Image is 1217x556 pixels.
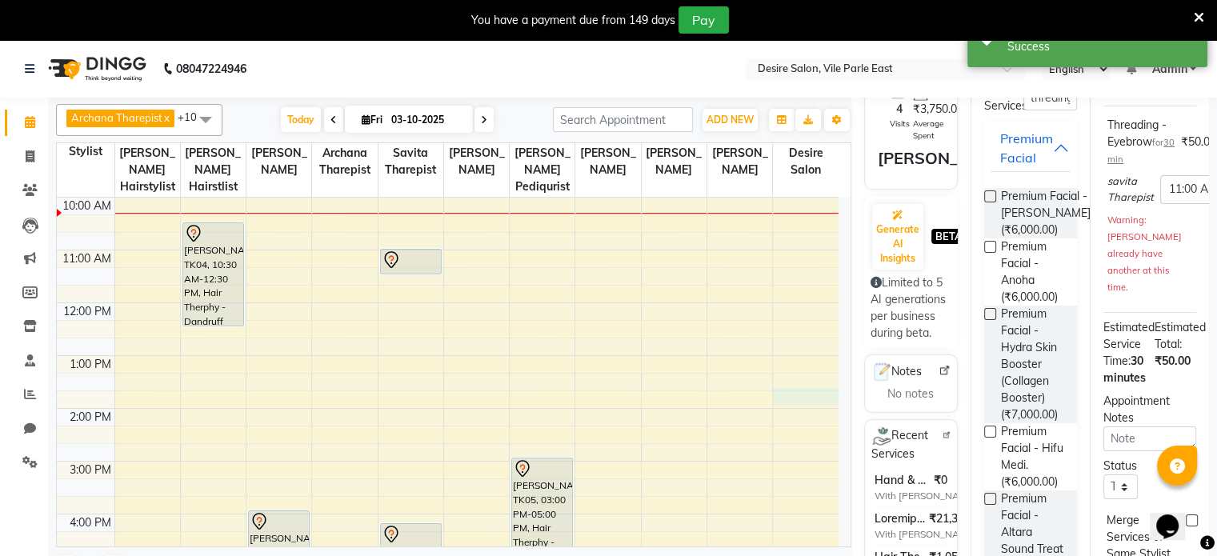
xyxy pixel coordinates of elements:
span: No notes [887,386,934,402]
span: Premium Facial - [PERSON_NAME] (₹6,000.00) [1001,188,1091,238]
div: 3:00 PM [66,462,114,478]
span: [PERSON_NAME] [707,143,772,180]
span: Estimated Service Time: [1103,320,1155,368]
span: Fri [358,114,386,126]
span: ₹3,750.00 [913,101,963,118]
span: [PERSON_NAME] [575,143,640,180]
span: Notes [871,362,922,382]
div: [PERSON_NAME] [878,146,1011,170]
img: logo [41,46,150,91]
span: Recent Services [871,426,943,462]
div: 1:00 PM [66,356,114,373]
iframe: chat widget [1150,492,1201,540]
span: ₹21,300.00 [929,510,986,527]
span: [PERSON_NAME] [246,143,311,180]
b: 08047224946 [176,46,246,91]
div: Select Services [972,81,1011,114]
span: Average Spent [913,118,963,142]
span: With [PERSON_NAME] 30-09-2025 [875,527,1075,542]
input: Search Appointment [553,107,693,132]
span: Premium Facial - Hifu Medi. (₹6,000.00) [1001,423,1064,490]
span: Loremipsu Dol - Sita Cons,Adip & Elit Seddoeius - Tempori Utlabore,Etdolorem Ali - Enim Admin,Ven... [875,510,929,527]
span: ₹50.00 [1155,354,1191,368]
input: 2025-10-03 [386,108,466,132]
span: ₹0 [934,472,947,489]
button: Premium Facial [991,124,1071,172]
span: savita Tharepist [1107,174,1154,205]
div: 10:00 AM [59,198,114,214]
span: ADD NEW [707,114,754,126]
div: [PERSON_NAME], TK04, 10:30 AM-12:30 PM, Hair Therphy - Dandruff Treatment [183,223,243,326]
div: 2:00 PM [66,409,114,426]
small: Warning: [PERSON_NAME] already have another at this time. [1107,214,1182,293]
span: Archana Tharepist [71,111,162,124]
span: savita Tharepist [378,143,443,180]
button: ADD NEW [703,109,758,131]
div: 11:00 AM [59,250,114,267]
div: 12:00 PM [60,303,114,320]
div: Appointment Notes [1103,393,1196,426]
span: Hand & Feet Treatment - Regular Pedicure,Brazilian Wax - Full Legs,Hand & Feet Treatment - Regula... [875,472,929,489]
span: +10 [178,110,209,123]
span: [PERSON_NAME] [642,143,707,180]
span: [PERSON_NAME] Hairstlist [181,143,246,197]
span: With [PERSON_NAME] 30-09-2025 [875,489,1075,503]
span: Premium Facial - Hydra Skin Booster (Collagen Booster) (₹7,000.00) [1001,306,1064,423]
input: Search by service name [1023,86,1077,110]
span: [PERSON_NAME] Hairstylist [115,143,180,197]
span: Archana Tharepist [312,143,377,180]
div: 4:00 PM [66,514,114,531]
div: [PERSON_NAME], TK06, 11:00 AM-11:30 AM, Threading - Eyebrow [381,250,441,274]
div: Success [1007,38,1195,55]
button: Generate AI Insights [872,204,923,270]
span: desire salon [773,143,839,180]
span: ₹50.00 [1181,134,1216,150]
a: x [162,111,170,124]
div: Limited to 5 AI generations per business during beta. [871,274,951,342]
button: Pay [679,6,729,34]
div: Stylist [57,143,114,160]
span: 4 [896,101,903,118]
div: You have a payment due from 149 days [471,12,675,29]
div: Premium Facial [1000,129,1053,167]
span: [PERSON_NAME] Pediqurist [510,143,574,197]
span: BETA [931,229,967,244]
span: Premium Facial - Anoha (₹6,000.00) [1001,238,1064,306]
span: Today [281,107,321,132]
div: Status [1103,458,1138,474]
span: Estimated Total: [1155,320,1206,351]
span: [PERSON_NAME] [444,143,509,180]
div: Threading - Eyebrow [1107,117,1175,167]
span: Visits [890,118,910,130]
span: Admin [1151,61,1187,78]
